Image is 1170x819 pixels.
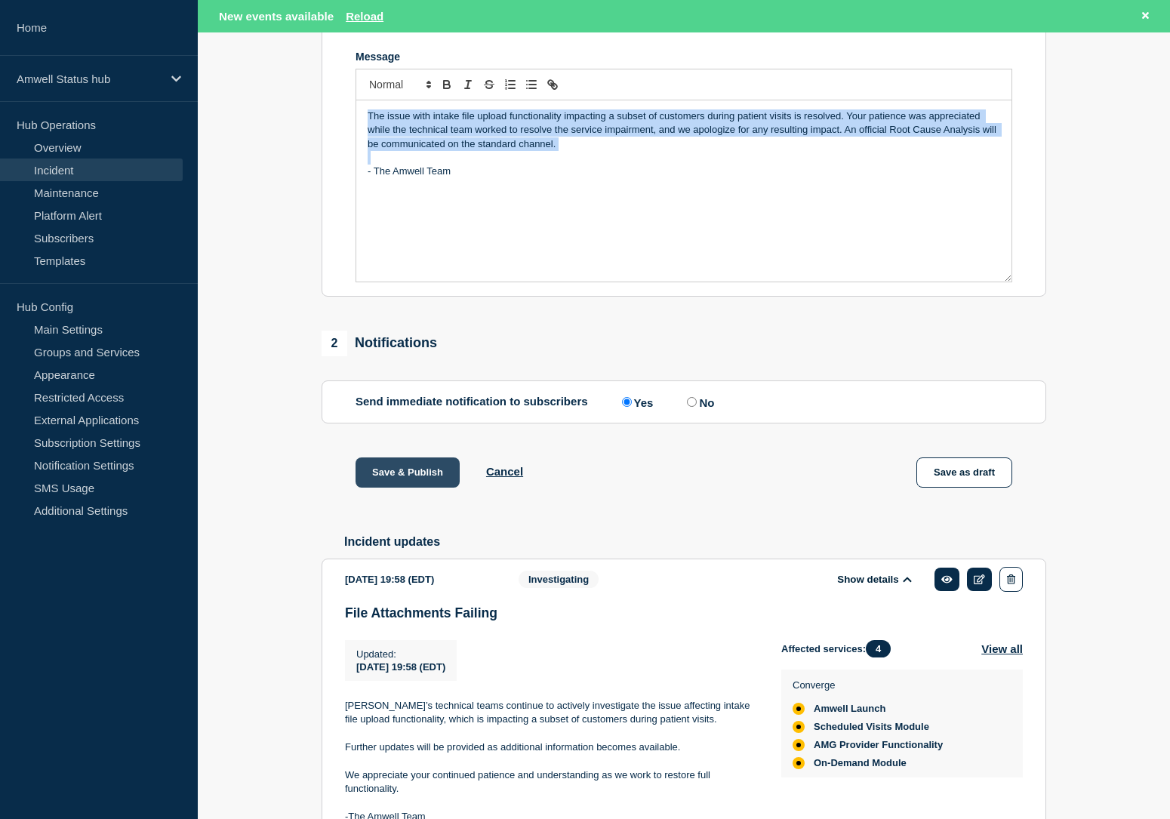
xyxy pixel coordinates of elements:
[436,75,457,94] button: Toggle bold text
[356,100,1011,282] div: Message
[542,75,563,94] button: Toggle link
[683,395,714,409] label: No
[344,535,1046,549] h2: Incident updates
[356,395,1012,409] div: Send immediate notification to subscribers
[814,721,929,733] span: Scheduled Visits Module
[356,457,460,488] button: Save & Publish
[814,703,885,715] span: Amwell Launch
[322,331,437,356] div: Notifications
[622,397,632,407] input: Yes
[866,640,891,657] span: 4
[618,395,654,409] label: Yes
[814,757,907,769] span: On-Demand Module
[486,465,523,478] button: Cancel
[981,640,1023,657] button: View all
[457,75,479,94] button: Toggle italic text
[219,10,334,23] span: New events available
[356,395,588,409] p: Send immediate notification to subscribers
[368,165,1000,178] p: - The Amwell Team
[916,457,1012,488] button: Save as draft
[356,661,445,673] span: [DATE] 19:58 (EDT)
[687,397,697,407] input: No
[362,75,436,94] span: Font size
[368,109,1000,151] p: The issue with intake file upload functionality impacting a subset of customers during patient vi...
[781,640,898,657] span: Affected services:
[346,10,383,23] button: Reload
[793,679,943,691] p: Converge
[500,75,521,94] button: Toggle ordered list
[793,721,805,733] div: affected
[345,740,757,754] p: Further updates will be provided as additional information becomes available.
[345,699,757,727] p: [PERSON_NAME]’s technical teams continue to actively investigate the issue affecting intake file ...
[356,51,1012,63] div: Message
[833,573,916,586] button: Show details
[814,739,943,751] span: AMG Provider Functionality
[793,757,805,769] div: affected
[356,648,445,660] p: Updated :
[322,331,347,356] span: 2
[345,768,757,796] p: We appreciate your continued patience and understanding as we work to restore full functionality.
[521,75,542,94] button: Toggle bulleted list
[793,703,805,715] div: affected
[519,571,599,588] span: Investigating
[793,739,805,751] div: affected
[345,605,1023,621] h3: File Attachments Failing
[17,72,162,85] p: Amwell Status hub
[345,567,496,592] div: [DATE] 19:58 (EDT)
[479,75,500,94] button: Toggle strikethrough text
